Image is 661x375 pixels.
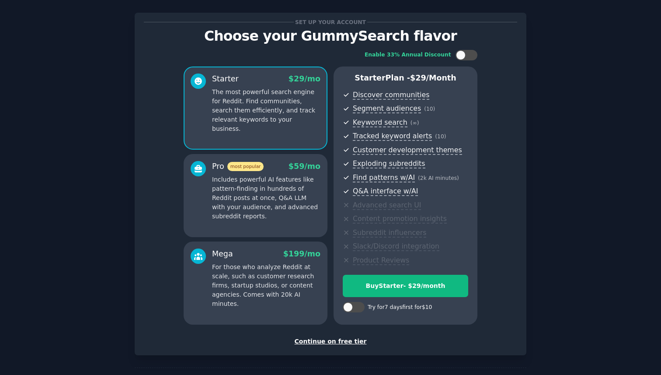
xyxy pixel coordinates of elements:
div: Enable 33% Annual Discount [365,51,451,59]
p: Starter Plan - [343,73,468,84]
span: most popular [227,162,264,171]
span: ( 10 ) [435,133,446,140]
span: $ 199 /mo [283,249,320,258]
span: Exploding subreddits [353,159,425,168]
span: Set up your account [294,18,368,27]
div: Buy Starter - $ 29 /month [343,281,468,291]
span: Customer development themes [353,146,462,155]
p: The most powerful search engine for Reddit. Find communities, search them efficiently, and track ... [212,88,320,133]
span: $ 29 /month [410,74,456,82]
span: Advanced search UI [353,201,421,210]
p: Includes powerful AI features like pattern-finding in hundreds of Reddit posts at once, Q&A LLM w... [212,175,320,221]
span: Tracked keyword alerts [353,132,432,141]
span: $ 59 /mo [289,162,320,171]
span: Find patterns w/AI [353,173,415,182]
span: ( ∞ ) [411,120,419,126]
div: Pro [212,161,264,172]
span: $ 29 /mo [289,74,320,83]
span: Product Reviews [353,256,409,265]
span: Subreddit influencers [353,228,426,238]
button: BuyStarter- $29/month [343,275,468,297]
div: Starter [212,74,239,84]
div: Mega [212,249,233,259]
span: Segment audiences [353,104,421,113]
div: Try for 7 days first for $10 [368,304,432,312]
span: Discover communities [353,91,429,100]
span: ( 10 ) [424,106,435,112]
div: Continue on free tier [144,337,517,346]
span: ( 2k AI minutes ) [418,175,459,181]
span: Keyword search [353,118,407,127]
span: Content promotion insights [353,214,447,224]
span: Q&A interface w/AI [353,187,418,196]
span: Slack/Discord integration [353,242,439,251]
p: Choose your GummySearch flavor [144,28,517,44]
p: For those who analyze Reddit at scale, such as customer research firms, startup studios, or conte... [212,263,320,308]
